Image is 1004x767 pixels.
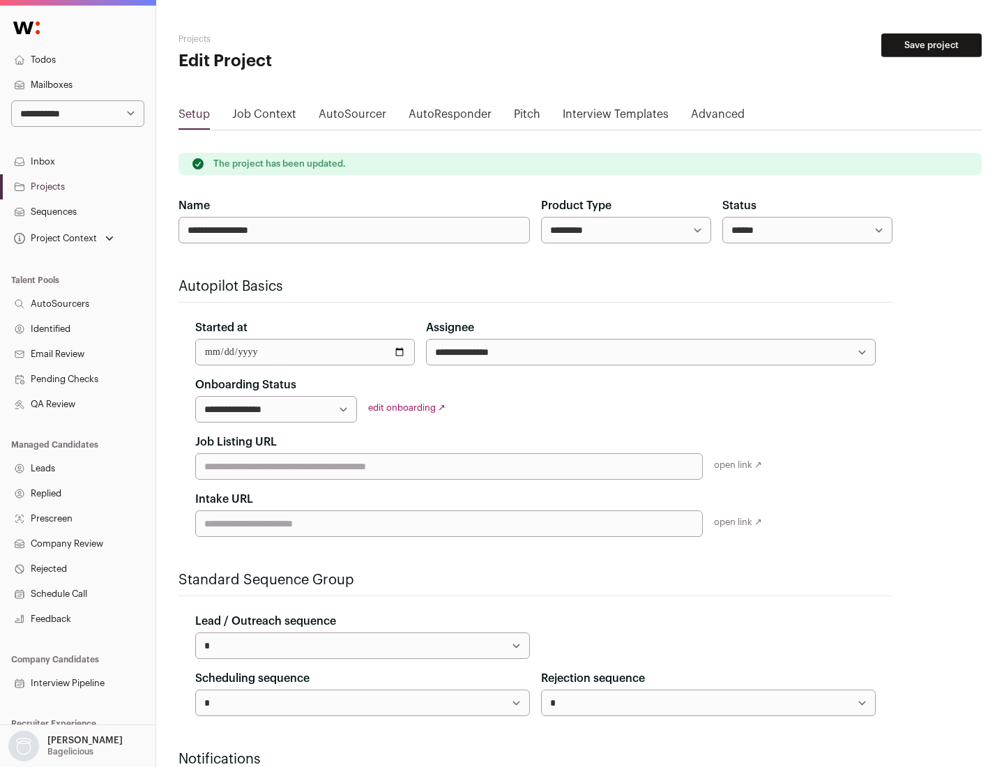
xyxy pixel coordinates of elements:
label: Job Listing URL [195,434,277,450]
label: Rejection sequence [541,670,645,687]
a: Pitch [514,106,540,128]
label: Onboarding Status [195,377,296,393]
a: AutoSourcer [319,106,386,128]
label: Status [722,197,756,214]
label: Product Type [541,197,611,214]
label: Started at [195,319,248,336]
h2: Standard Sequence Group [178,570,892,590]
p: [PERSON_NAME] [47,735,123,746]
p: The project has been updated. [213,158,346,169]
img: Wellfound [6,14,47,42]
button: Save project [881,33,982,57]
h2: Projects [178,33,446,45]
a: Job Context [232,106,296,128]
label: Lead / Outreach sequence [195,613,336,630]
label: Scheduling sequence [195,670,310,687]
a: edit onboarding ↗ [368,403,446,412]
label: Assignee [426,319,474,336]
button: Open dropdown [6,731,125,761]
h1: Edit Project [178,50,446,73]
p: Bagelicious [47,746,93,757]
a: AutoResponder [409,106,492,128]
div: Project Context [11,233,97,244]
a: Interview Templates [563,106,669,128]
img: nopic.png [8,731,39,761]
button: Open dropdown [11,229,116,248]
label: Intake URL [195,491,253,508]
a: Advanced [691,106,745,128]
label: Name [178,197,210,214]
h2: Autopilot Basics [178,277,892,296]
a: Setup [178,106,210,128]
